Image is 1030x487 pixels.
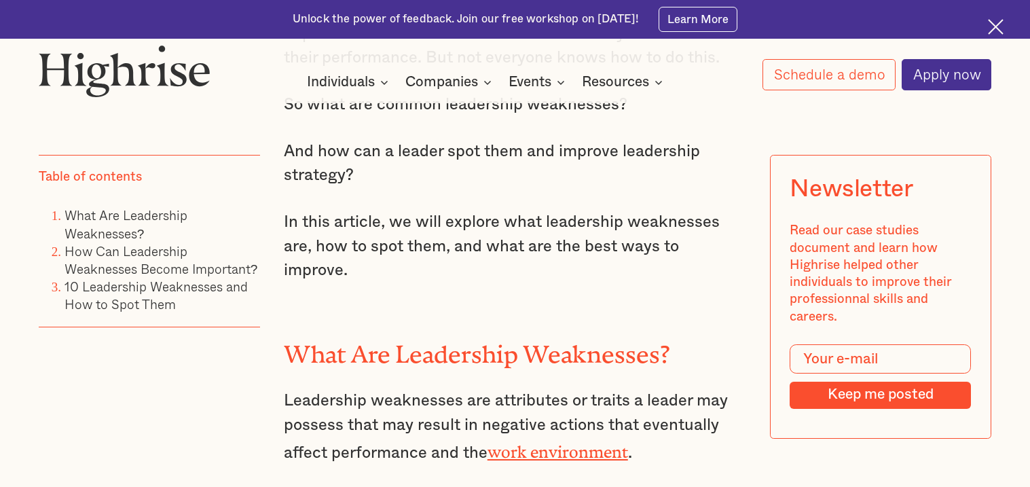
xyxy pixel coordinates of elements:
[307,74,375,90] div: Individuals
[284,211,746,283] p: In this article, we will explore what leadership weaknesses are, how to spot them, and what are t...
[293,12,639,27] div: Unlock the power of feedback. Join our free workshop on [DATE]!
[790,175,913,202] div: Newsletter
[790,344,972,373] input: Your e-mail
[509,74,551,90] div: Events
[488,443,628,453] a: work environment
[902,59,991,90] a: Apply now
[65,240,258,278] a: How Can Leadership Weaknesses Become Important?
[659,7,738,31] a: Learn More
[790,344,972,408] form: Modal Form
[39,45,211,97] img: Highrise logo
[790,381,972,408] input: Keep me posted
[509,74,569,90] div: Events
[790,222,972,325] div: Read our case studies document and learn how Highrise helped other individuals to improve their p...
[405,74,496,90] div: Companies
[39,168,142,185] div: Table of contents
[284,335,746,362] h2: What Are Leadership Weaknesses?
[284,93,746,118] p: So what are common leadership weaknesses?
[284,389,746,466] p: Leadership weaknesses are attributes or traits a leader may possess that may result in negative a...
[762,59,896,90] a: Schedule a demo
[65,205,187,242] a: What Are Leadership Weaknesses?
[307,74,392,90] div: Individuals
[988,19,1004,35] img: Cross icon
[284,140,746,188] p: And how can a leader spot them and improve leadership strategy?
[582,74,667,90] div: Resources
[65,276,248,313] a: 10 Leadership Weaknesses and How to Spot Them
[582,74,649,90] div: Resources
[405,74,478,90] div: Companies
